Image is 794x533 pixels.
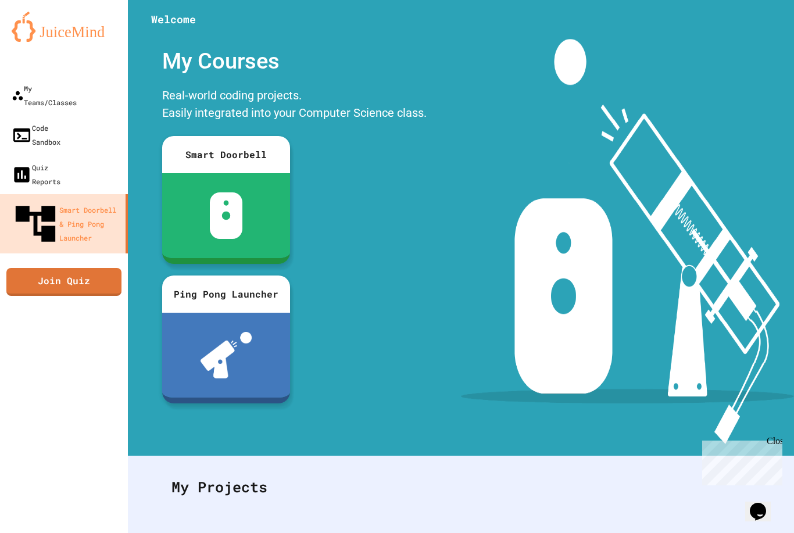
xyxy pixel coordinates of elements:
[698,436,782,485] iframe: chat widget
[12,12,116,42] img: logo-orange.svg
[210,192,243,239] img: sdb-white.svg
[160,464,762,510] div: My Projects
[12,81,77,109] div: My Teams/Classes
[12,200,121,248] div: Smart Doorbell & Ping Pong Launcher
[745,487,782,521] iframe: chat widget
[6,268,121,296] a: Join Quiz
[201,332,252,378] img: ppl-with-ball.png
[12,121,60,149] div: Code Sandbox
[156,39,432,84] div: My Courses
[5,5,80,74] div: Chat with us now!Close
[162,276,290,313] div: Ping Pong Launcher
[156,84,432,127] div: Real-world coding projects. Easily integrated into your Computer Science class.
[12,160,60,188] div: Quiz Reports
[162,136,290,173] div: Smart Doorbell
[461,39,794,444] img: banner-image-my-projects.png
